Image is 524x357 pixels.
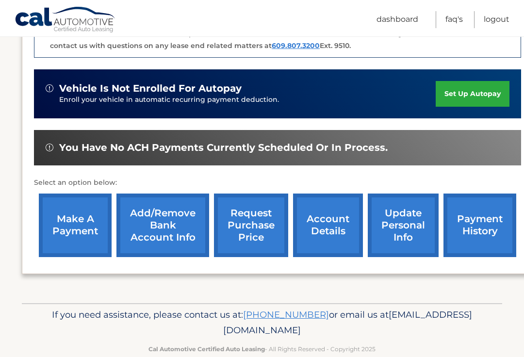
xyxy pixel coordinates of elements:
p: If you need assistance, please contact us at: or email us at [36,307,488,338]
a: update personal info [368,194,439,257]
a: Logout [484,11,509,28]
a: payment history [443,194,516,257]
p: Enroll your vehicle in automatic recurring payment deduction. [59,95,436,105]
span: You have no ACH payments currently scheduled or in process. [59,142,388,154]
a: request purchase price [214,194,288,257]
a: account details [293,194,363,257]
p: - All Rights Reserved - Copyright 2025 [36,344,488,354]
p: The end of your lease is approaching soon. A member of our lease end team will be in touch soon t... [50,17,515,50]
a: FAQ's [445,11,463,28]
a: [PHONE_NUMBER] [243,309,329,320]
a: make a payment [39,194,112,257]
p: Select an option below: [34,177,521,189]
a: Cal Automotive [15,6,116,34]
a: Dashboard [377,11,418,28]
span: vehicle is not enrolled for autopay [59,82,242,95]
a: 609.807.3200 [272,41,320,50]
img: alert-white.svg [46,144,53,151]
img: alert-white.svg [46,84,53,92]
strong: Cal Automotive Certified Auto Leasing [148,345,265,353]
a: set up autopay [436,81,509,107]
a: Add/Remove bank account info [116,194,209,257]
